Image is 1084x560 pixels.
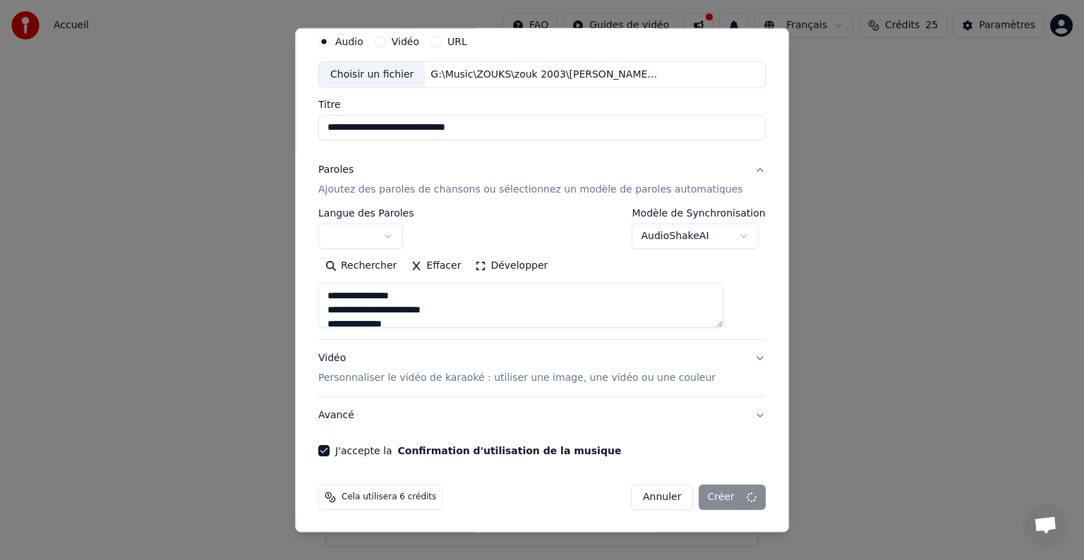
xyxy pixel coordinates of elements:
label: Audio [335,37,363,47]
button: Avancé [318,397,766,434]
button: Annuler [631,485,693,510]
button: Rechercher [318,255,404,277]
p: Ajoutez des paroles de chansons ou sélectionnez un modèle de paroles automatiques [318,183,743,197]
div: ParolesAjoutez des paroles de chansons ou sélectionnez un modèle de paroles automatiques [318,208,766,339]
button: Effacer [404,255,468,277]
label: URL [447,37,467,47]
div: Vidéo [318,351,716,385]
button: ParolesAjoutez des paroles de chansons ou sélectionnez un modèle de paroles automatiques [318,152,766,208]
span: Cela utilisera 6 crédits [342,492,436,503]
div: Paroles [318,163,354,177]
div: Choisir un fichier [319,62,425,87]
div: G:\Music\ZOUKS\zouk 2003\[PERSON_NAME] - Malgre Tout (2003)\08-[PERSON_NAME].mp3 [426,68,666,82]
p: Personnaliser le vidéo de karaoké : utiliser une image, une vidéo ou une couleur [318,371,716,385]
label: Vidéo [392,37,419,47]
button: J'accepte la [398,446,622,456]
label: J'accepte la [335,446,621,456]
label: Langue des Paroles [318,208,414,218]
label: Modèle de Synchronisation [632,208,766,218]
button: Développer [469,255,555,277]
button: VidéoPersonnaliser le vidéo de karaoké : utiliser une image, une vidéo ou une couleur [318,340,766,396]
label: Titre [318,99,766,109]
